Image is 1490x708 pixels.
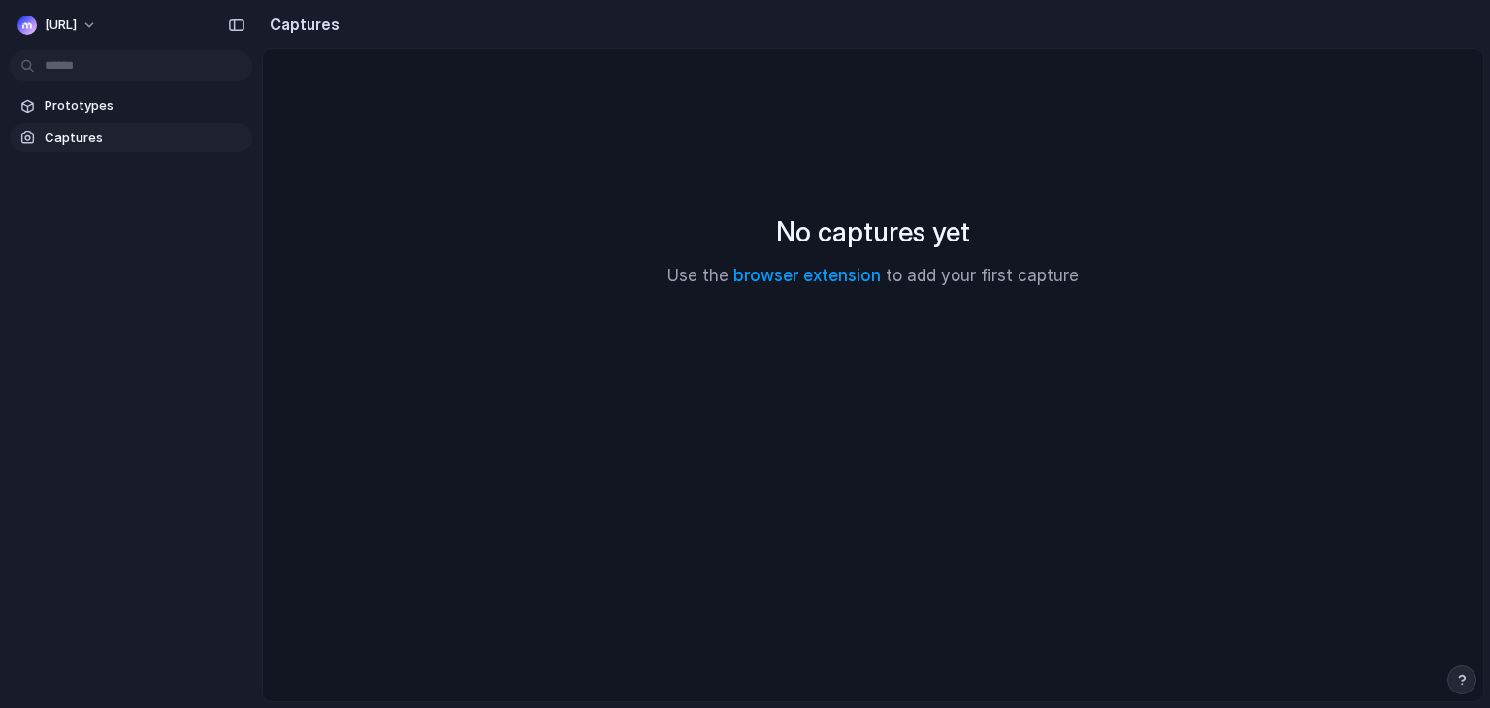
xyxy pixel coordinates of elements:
button: [URL] [10,10,107,41]
span: [URL] [45,16,77,35]
span: Prototypes [45,96,244,115]
h2: No captures yet [776,211,970,252]
p: Use the to add your first capture [667,264,1079,289]
h2: Captures [262,13,340,36]
a: Prototypes [10,91,252,120]
a: Captures [10,123,252,152]
a: browser extension [733,266,881,285]
span: Captures [45,128,244,147]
